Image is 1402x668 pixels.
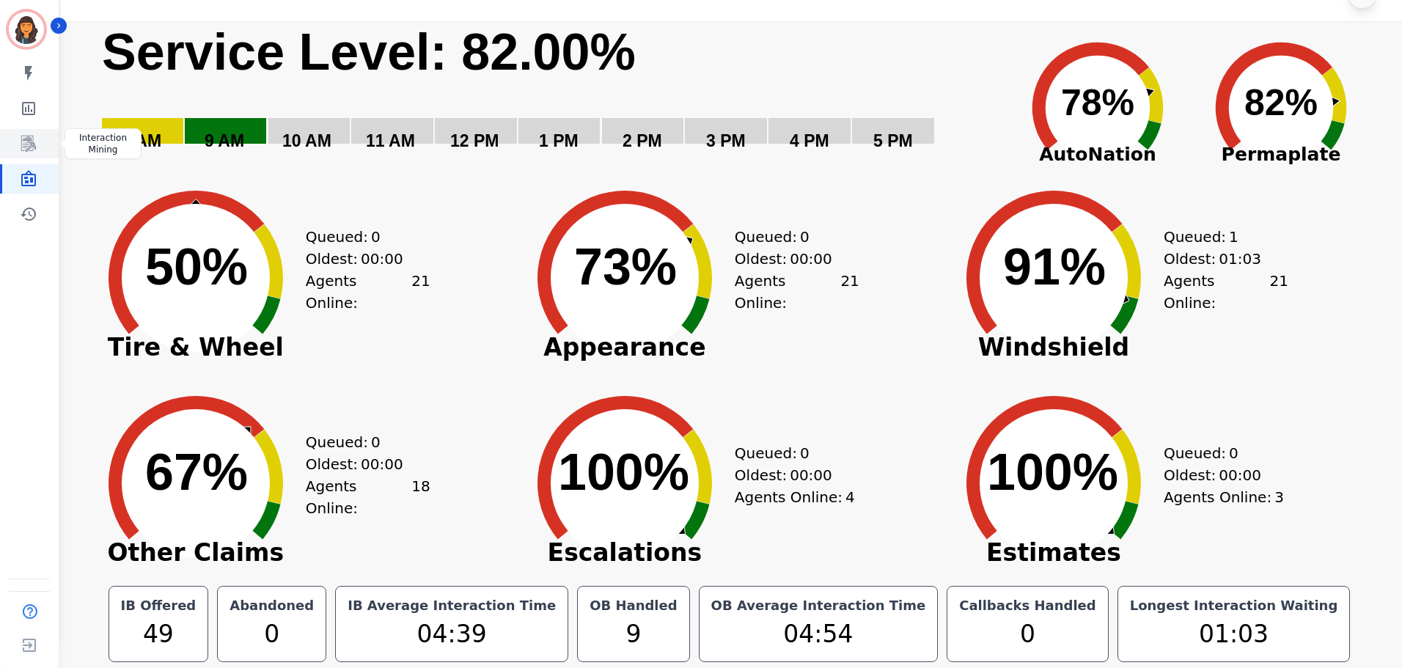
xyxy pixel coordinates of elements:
text: 100% [987,444,1118,501]
text: 2 PM [623,131,662,150]
div: Agents Online: [1164,270,1288,314]
text: 10 AM [282,131,331,150]
text: 1 PM [539,131,579,150]
span: Appearance [515,340,735,355]
div: Queued: [306,226,416,248]
div: Callbacks Handled [956,595,1099,616]
div: 49 [118,616,199,653]
div: Abandoned [227,595,317,616]
text: 12 PM [450,131,499,150]
span: 21 [840,270,859,314]
span: Escalations [515,546,735,560]
span: 00:00 [1219,464,1261,486]
text: 8 AM [122,131,161,150]
div: Queued: [735,226,845,248]
div: Oldest: [1164,248,1274,270]
div: Agents Online: [735,486,859,508]
text: 82% [1244,82,1318,123]
div: Queued: [1164,442,1274,464]
text: 5 PM [873,131,913,150]
text: 50% [145,238,248,296]
span: 21 [1269,270,1288,314]
div: Agents Online: [306,270,430,314]
text: 3 PM [706,131,746,150]
div: Agents Online: [1164,486,1288,508]
span: 0 [371,226,381,248]
div: 0 [227,616,317,653]
span: 4 [845,486,855,508]
span: 00:00 [790,248,832,270]
div: 04:54 [708,616,929,653]
span: 21 [411,270,430,314]
span: 3 [1274,486,1284,508]
span: Windshield [944,340,1164,355]
div: Queued: [735,442,845,464]
div: OB Handled [587,595,680,616]
span: 00:00 [361,248,403,270]
span: 0 [371,431,381,453]
text: 67% [145,444,248,501]
span: 0 [800,442,810,464]
div: OB Average Interaction Time [708,595,929,616]
div: Oldest: [735,464,845,486]
div: Oldest: [1164,464,1274,486]
span: 00:00 [361,453,403,475]
div: Oldest: [306,248,416,270]
div: IB Offered [118,595,199,616]
div: Agents Online: [735,270,859,314]
div: IB Average Interaction Time [345,595,559,616]
img: Bordered avatar [9,12,44,47]
text: 9 AM [205,131,244,150]
span: 00:00 [790,464,832,486]
div: Agents Online: [306,475,430,519]
div: 04:39 [345,616,559,653]
div: Queued: [306,431,416,453]
text: 11 AM [366,131,415,150]
div: 0 [956,616,1099,653]
text: 78% [1061,82,1134,123]
text: 73% [574,238,677,296]
div: 01:03 [1127,616,1341,653]
div: 9 [587,616,680,653]
div: Queued: [1164,226,1274,248]
span: 0 [1229,442,1238,464]
span: 1 [1229,226,1238,248]
div: Oldest: [735,248,845,270]
span: Estimates [944,546,1164,560]
text: 4 PM [790,131,829,150]
span: Permaplate [1189,141,1373,169]
text: 91% [1003,238,1106,296]
span: AutoNation [1006,141,1189,169]
span: 0 [800,226,810,248]
div: Oldest: [306,453,416,475]
text: Service Level: 82.00% [102,23,636,81]
span: Tire & Wheel [86,340,306,355]
span: 18 [411,475,430,519]
text: 100% [558,444,689,501]
div: Longest Interaction Waiting [1127,595,1341,616]
span: 01:03 [1219,248,1261,270]
span: Other Claims [86,546,306,560]
svg: Service Level: 0% [100,21,1003,172]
